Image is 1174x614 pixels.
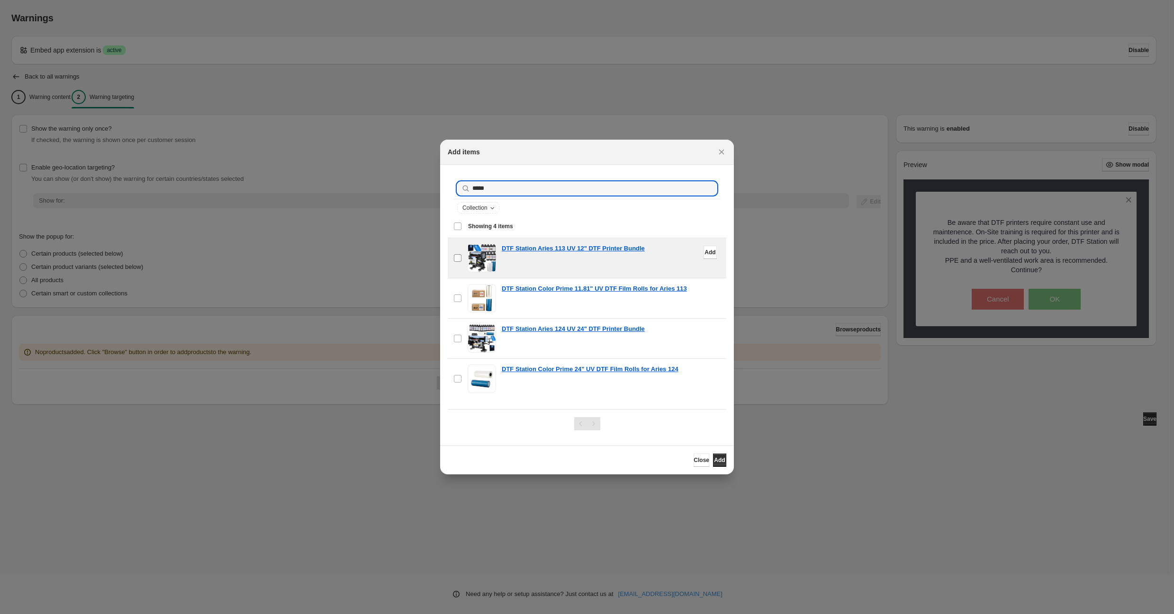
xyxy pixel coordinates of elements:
[714,456,725,464] span: Add
[704,249,715,256] span: Add
[448,147,480,157] h2: Add items
[468,284,496,312] img: DTF Station Color Prime 11.81" UV DTF Film Rolls for Aries 113
[694,456,709,464] span: Close
[502,324,645,334] a: DTF Station Aries 124 UV 24" DTF Printer Bundle
[468,222,513,230] span: Showing 4 items
[574,417,600,430] nav: Pagination
[502,244,645,253] a: DTF Station Aries 113 UV 12" DTF Printer Bundle
[458,203,499,213] button: Collection
[704,246,717,259] button: Add
[502,365,678,374] a: DTF Station Color Prime 24" UV DTF Film Rolls for Aries 124
[468,244,496,272] img: DTF Station Aries 113 UV 12" DTF Printer Bundle
[502,284,687,294] a: DTF Station Color Prime 11.81" UV DTF Film Rolls for Aries 113
[468,324,496,353] img: DTF Station Aries 124 UV 24" DTF Printer Bundle
[715,145,728,159] button: Close
[462,204,488,212] span: Collection
[694,454,709,467] button: Close
[468,365,496,393] img: DTF Station Color Prime 24" UV DTF Film Rolls for Aries 124
[713,454,726,467] button: Add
